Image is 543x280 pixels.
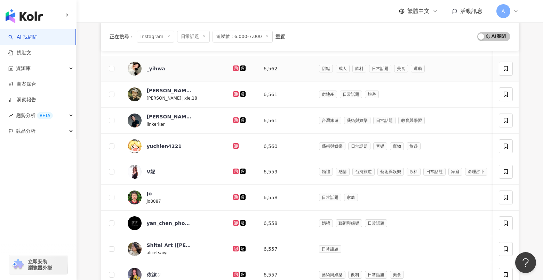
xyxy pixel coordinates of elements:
span: 競品分析 [16,123,35,139]
span: 婚禮 [319,168,333,176]
img: KOL Avatar [128,114,142,127]
div: Shital Art ([PERSON_NAME]) ? [147,242,192,249]
div: 依潔♡ [147,271,161,278]
a: KOL Avatar[PERSON_NAME]呈[PERSON_NAME] [PERSON_NAME]linkerker [128,113,222,128]
span: 婚禮 [319,219,333,227]
span: 活動訊息 [460,8,482,14]
td: 6,562 [258,56,313,81]
a: KOL AvatarShital Art ([PERSON_NAME]) ?alicetsaiyi [128,242,222,256]
span: alicetsaiyi [147,250,168,255]
a: KOL AvatarJojo8087 [128,190,222,205]
span: 日常話題 [319,194,341,201]
span: 飲料 [352,65,366,72]
span: 資源庫 [16,61,31,76]
span: 甜點 [319,65,333,72]
span: 日常話題 [319,245,341,253]
img: KOL Avatar [128,87,142,101]
span: 感情 [336,168,350,176]
td: 6,560 [258,134,313,159]
div: Jo [147,190,152,197]
span: 日常話題 [348,142,370,150]
div: _yihwa [147,65,165,72]
span: 台灣旅遊 [352,168,375,176]
span: 藝術與娛樂 [319,271,345,279]
span: 日常話題 [373,117,396,124]
a: 找貼文 [8,49,31,56]
span: 飲料 [348,271,362,279]
div: 重置 [276,34,285,39]
div: yuchien4221 [147,143,182,150]
span: 繁體中文 [407,7,430,15]
span: 旅遊 [407,142,421,150]
img: chrome extension [11,259,25,270]
span: 日常話題 [365,271,387,279]
a: 商案媒合 [8,81,36,88]
span: [PERSON_NAME] [147,96,182,101]
td: 6,561 [258,81,313,108]
img: KOL Avatar [128,190,142,204]
img: KOL Avatar [128,165,142,179]
td: 6,558 [258,211,313,236]
span: 藝術與娛樂 [319,142,345,150]
span: 命理占卜 [465,168,487,176]
span: 日常話題 [177,31,210,42]
span: 藝術與娛樂 [344,117,370,124]
a: 洞察報告 [8,96,36,103]
span: 正在搜尋 ： [110,34,134,39]
img: logo [6,9,43,23]
td: 6,557 [258,236,313,262]
img: KOL Avatar [128,62,142,76]
span: 飲料 [407,168,421,176]
span: Instagram [137,31,174,42]
span: 藝術與娛樂 [377,168,404,176]
span: 立即安裝 瀏覽器外掛 [28,258,52,271]
div: BETA [37,112,53,119]
img: KOL Avatar [128,242,142,256]
a: chrome extension立即安裝 瀏覽器外掛 [9,255,67,274]
div: yan_chen_photography [147,220,192,227]
span: 運動 [411,65,425,72]
a: KOL Avatar_yihwa [128,62,222,76]
span: 旅遊 [365,91,379,98]
img: KOL Avatar [128,216,142,230]
a: KOL Avatar[PERSON_NAME]（JoJo）[PERSON_NAME]|xie.18 [128,87,222,102]
span: 音樂 [373,142,387,150]
a: KOL AvatarV妮 [128,165,222,179]
span: 房地產 [319,91,337,98]
div: [PERSON_NAME]呈[PERSON_NAME] [PERSON_NAME] [147,113,192,120]
span: 趨勢分析 [16,108,53,123]
td: 6,559 [258,159,313,185]
span: rise [8,113,13,118]
span: 寵物 [390,142,404,150]
span: | [181,95,184,101]
span: jo8087 [147,199,161,204]
div: V妮 [147,168,155,175]
img: KOL Avatar [128,139,142,153]
td: 6,561 [258,108,313,134]
span: 日常話題 [365,219,387,227]
span: 日常話題 [369,65,391,72]
span: 追蹤數：6,000-7,000 [213,31,273,42]
td: 6,558 [258,185,313,211]
div: [PERSON_NAME]（JoJo） [147,87,192,94]
span: A [502,7,505,15]
a: KOL Avataryan_chen_photography [128,216,222,230]
span: 美食 [390,271,404,279]
a: searchAI 找網紅 [8,34,38,41]
span: 家庭 [344,194,358,201]
span: 教育與學習 [398,117,425,124]
span: xie.18 [184,96,197,101]
span: linkerker [147,122,165,127]
span: 日常話題 [423,168,446,176]
span: 台灣旅遊 [319,117,341,124]
span: 日常話題 [340,91,362,98]
a: KOL Avataryuchien4221 [128,139,222,153]
iframe: Help Scout Beacon - Open [515,252,536,273]
span: 家庭 [448,168,462,176]
span: 美食 [394,65,408,72]
span: 藝術與娛樂 [336,219,362,227]
span: 成人 [336,65,350,72]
